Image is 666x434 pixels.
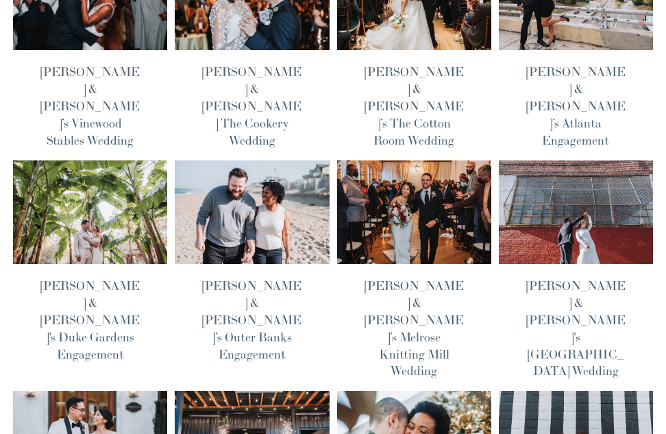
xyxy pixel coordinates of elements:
[202,64,301,148] a: [PERSON_NAME] & [PERSON_NAME] The Cookery Wedding
[336,160,491,265] img: Francesca &amp; Mike’s Melrose Knitting Mill Wedding
[365,64,464,148] a: [PERSON_NAME] & [PERSON_NAME]’s The Cotton Room Wedding
[365,278,464,379] a: [PERSON_NAME] & [PERSON_NAME]’s Melrose Knitting Mill Wedding
[12,160,168,265] img: Francesca &amp; George's Duke Gardens Engagement
[497,160,653,265] img: Emily &amp; Stephen's Brooklyn Green Building Wedding
[526,64,626,148] a: [PERSON_NAME] & [PERSON_NAME]’s Atlanta Engagement
[174,160,330,265] img: Lauren &amp; Ian’s Outer Banks Engagement
[202,278,301,362] a: [PERSON_NAME] & [PERSON_NAME]’s Outer Banks Engagement
[40,278,140,362] a: [PERSON_NAME] & [PERSON_NAME]'s Duke Gardens Engagement
[40,64,140,148] a: [PERSON_NAME] & [PERSON_NAME]’s Vinewood Stables Wedding
[526,278,626,379] a: [PERSON_NAME] & [PERSON_NAME]'s [GEOGRAPHIC_DATA] Wedding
